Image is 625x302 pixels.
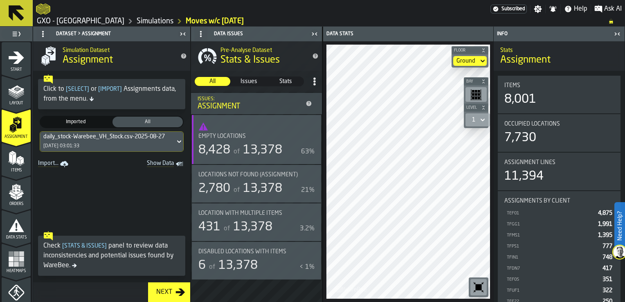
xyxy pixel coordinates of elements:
[472,117,475,123] div: DropdownMenuValue-1
[2,269,31,273] span: Heatmaps
[561,4,591,14] label: button-toggle-Help
[2,235,31,240] span: Data Stats
[504,82,614,89] div: Title
[2,28,31,40] label: button-toggle-Toggle Full Menu
[64,86,91,92] span: Select
[504,198,614,204] div: Title
[598,221,612,227] span: 1,991
[232,77,266,86] span: Issues
[194,77,231,86] label: button-switch-multi-All
[452,48,479,53] span: Floor
[198,122,315,131] span: threshold:50
[504,92,536,107] div: 8,001
[504,241,614,252] div: StatList-item-TFPS1
[114,118,181,126] span: All
[198,181,230,196] div: 2,780
[465,79,479,84] span: Bay
[598,232,612,238] span: 1,395
[504,169,544,184] div: 11,394
[220,45,306,54] h2: Sub Title
[198,171,305,178] div: Title
[220,54,280,67] span: Stats & Issues
[490,5,527,14] a: link-to-/wh/i/a3c616c1-32a4-47e6-8ca0-af4465b04030/settings/billing
[198,133,305,140] div: Title
[2,143,31,176] li: menu Items
[268,77,304,86] div: thumb
[506,255,599,260] div: TFIN1
[43,241,180,270] div: Check panel to review data inconsistencies and potential issues found by WareBee.
[198,258,206,273] div: 6
[153,287,175,297] div: Next
[192,115,321,164] div: stat-Empty locations
[2,76,31,108] li: menu Layout
[494,27,625,41] header: Info
[118,160,174,168] span: Show Data
[2,135,31,139] span: Assignment
[301,185,315,195] div: 21%
[231,77,267,86] label: button-switch-multi-Issues
[231,77,267,86] div: thumb
[504,252,614,263] div: StatList-item-TFIN1
[452,46,488,54] button: button-
[87,86,89,92] span: ]
[233,221,272,233] span: 13,378
[40,117,111,127] div: thumb
[198,248,305,255] div: Title
[2,42,31,75] li: menu Start
[504,159,555,166] span: Assignment lines
[490,5,527,14] div: Menu Subscription
[218,259,258,272] span: 13,378
[504,121,614,127] div: Title
[501,6,525,12] span: Subscribed
[504,207,614,219] div: StatList-item-TEF01
[301,147,315,157] div: 63%
[98,86,100,92] span: [
[2,243,31,276] li: menu Heatmaps
[195,77,230,86] span: All
[504,159,614,166] div: Title
[243,144,282,156] span: 13,378
[612,29,623,39] label: button-toggle-Close me
[243,183,282,195] span: 13,378
[177,29,189,39] label: button-toggle-Close me
[465,106,479,110] span: Level
[498,76,621,113] div: stat-Items
[504,82,520,89] span: Items
[137,17,173,26] a: link-to-/wh/i/a3c616c1-32a4-47e6-8ca0-af4465b04030
[2,109,31,142] li: menu Assignment
[36,16,622,26] nav: Breadcrumb
[193,27,309,41] div: Data Issues
[115,158,189,170] a: toggle-dataset-table-Show Data
[191,41,322,71] div: title-Stats & Issues
[603,277,612,282] span: 351
[40,116,112,128] label: button-switch-multi-Imported
[198,102,302,111] div: Assignment
[506,277,599,282] div: TEF05
[504,198,570,204] span: Assignments by Client
[615,203,624,249] label: Need Help?
[63,54,113,67] span: Assignment
[469,115,487,125] div: DropdownMenuValue-1
[2,210,31,243] li: menu Data Stats
[198,96,302,102] div: Issues:
[472,281,485,294] svg: Reset zoom and position
[504,274,614,285] div: StatList-item-TEF05
[120,86,122,92] span: ]
[591,4,625,14] label: button-toggle-Ask AI
[224,225,230,232] span: of
[504,263,614,274] div: StatList-item-TFDN7
[198,248,315,255] div: Title
[300,224,315,234] div: 3.2%
[40,131,184,152] div: DropdownMenuValue-46363dea-d435-4a3d-8117-5f3deaf50d7f[DATE] 03:01:33
[198,210,305,216] div: Title
[62,243,64,249] span: [
[198,133,315,140] div: Title
[198,171,298,178] span: Locations not found (Assignment)
[42,118,109,126] span: Imported
[268,77,304,86] label: button-switch-multi-Stats
[504,121,560,127] span: Occupied Locations
[506,266,599,271] div: TFDN7
[35,27,177,41] div: Dataset > Assignment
